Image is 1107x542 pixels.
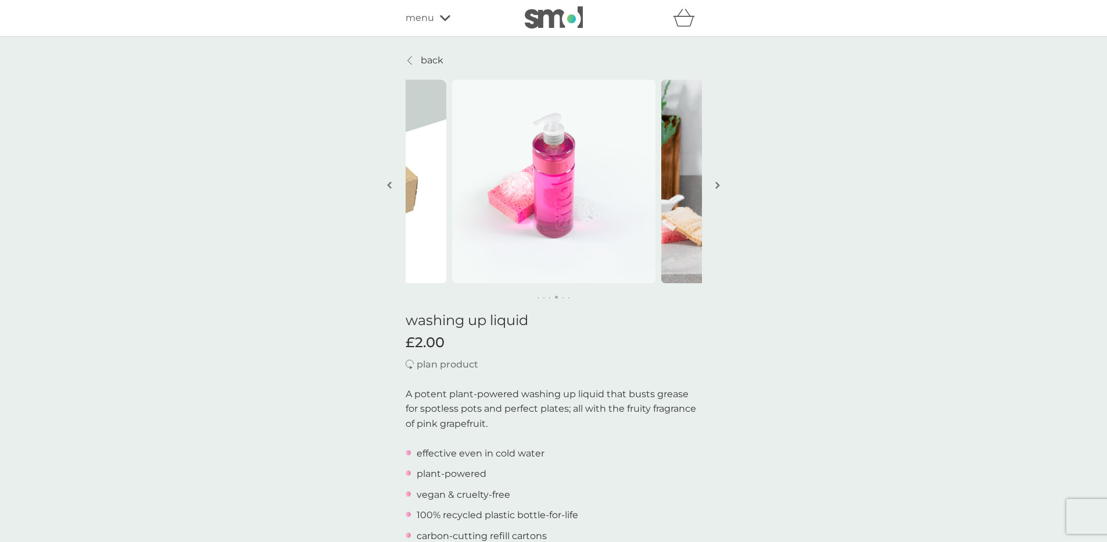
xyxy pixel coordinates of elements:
[406,53,443,68] a: back
[417,487,510,502] p: vegan & cruelty-free
[387,181,392,190] img: left-arrow.svg
[406,312,702,329] h1: washing up liquid
[406,334,445,351] span: £2.00
[421,53,443,68] p: back
[673,6,702,30] div: basket
[406,10,434,26] span: menu
[406,387,702,432] p: A potent plant-powered washing up liquid that busts grease for spotless pots and perfect plates; ...
[715,181,720,190] img: right-arrow.svg
[417,508,578,523] p: 100% recycled plastic bottle-for-life
[525,6,583,28] img: smol
[417,466,486,482] p: plant-powered
[417,357,478,372] p: plan product
[417,446,544,461] p: effective even in cold water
